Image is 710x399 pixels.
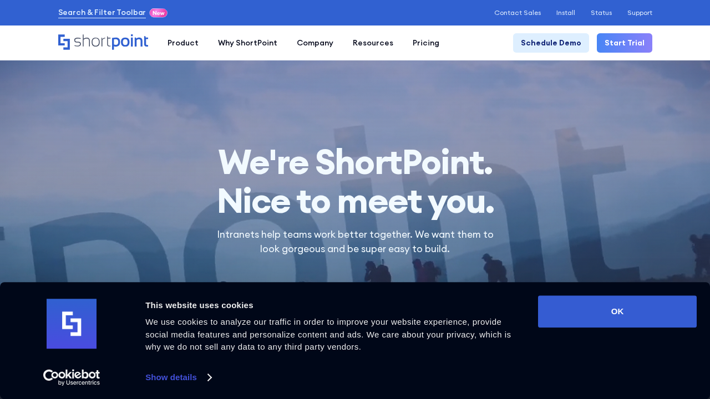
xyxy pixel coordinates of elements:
button: OK [538,295,697,328]
a: Why ShortPoint [209,33,287,53]
a: Install [556,9,575,17]
img: logo [47,299,97,349]
a: Show details [145,369,211,386]
a: Pricing [403,33,449,53]
a: Resources [343,33,403,53]
p: Intranets help teams work better together. We want them to look gorgeous and be super easy to build. [211,227,499,257]
a: Start Trial [597,33,652,53]
span: We're ShortPoint. [211,142,499,181]
a: Status [591,9,612,17]
div: This website uses cookies [145,299,525,312]
div: Resources [353,37,393,49]
div: Why ShortPoint [218,37,277,49]
a: Home [58,34,149,51]
a: Search & Filter Toolbar [58,7,146,18]
a: Usercentrics Cookiebot - opens in a new window [23,369,120,386]
a: Contact Sales [494,9,541,17]
div: Product [168,37,199,49]
h1: Nice to meet you. [211,142,499,219]
span: We use cookies to analyze our traffic in order to improve your website experience, provide social... [145,317,511,351]
a: Support [627,9,652,17]
a: Company [287,33,343,53]
div: Company [297,37,333,49]
a: Product [158,33,209,53]
div: Pricing [413,37,439,49]
a: Schedule Demo [513,33,589,53]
